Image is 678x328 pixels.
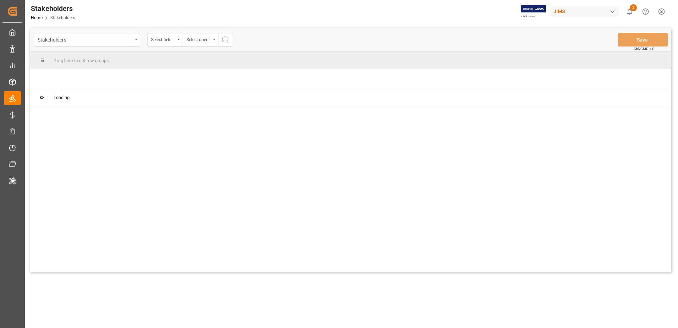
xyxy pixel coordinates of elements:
[622,4,638,20] button: show 2 new notifications
[618,33,668,47] button: Save
[630,4,637,11] span: 2
[34,33,140,47] button: open menu
[551,5,622,18] button: JIMS
[634,46,654,51] span: Ctrl/CMD + S
[147,33,183,47] button: open menu
[187,35,211,43] div: Select operator
[54,58,109,63] span: Drag here to set row groups
[38,35,132,44] div: Stakeholders
[31,3,75,14] div: Stakeholders
[151,35,175,43] div: Select field
[638,4,654,20] button: Help Center
[31,15,43,20] a: Home
[218,33,233,47] button: search button
[521,5,546,18] img: Exertis%20JAM%20-%20Email%20Logo.jpg_1722504956.jpg
[183,33,218,47] button: open menu
[54,95,70,100] span: Loading
[551,6,619,17] div: JIMS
